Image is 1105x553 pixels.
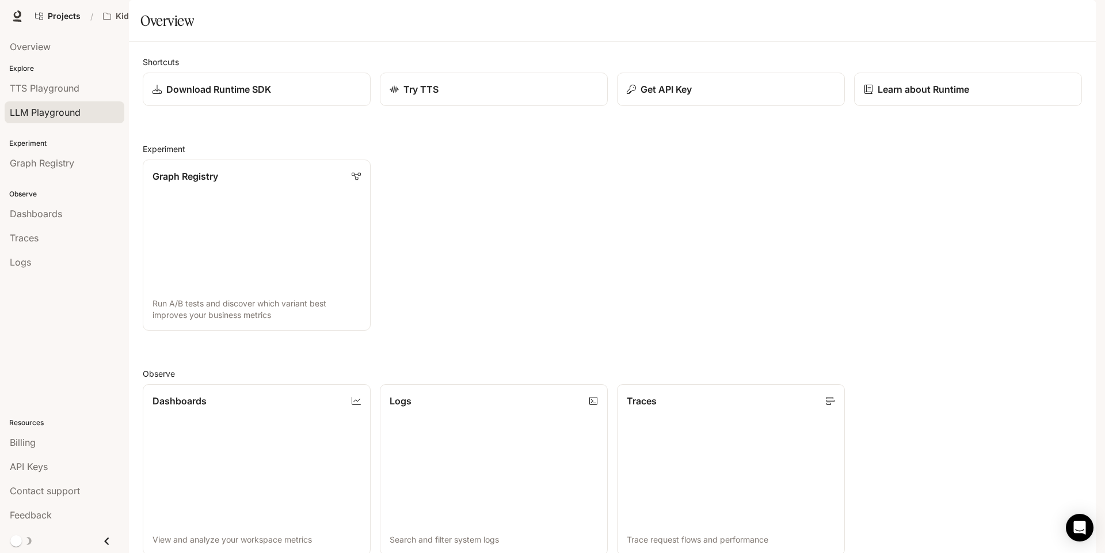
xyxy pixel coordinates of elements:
[390,534,598,546] p: Search and filter system logs
[380,73,608,106] a: Try TTS
[153,298,361,321] p: Run A/B tests and discover which variant best improves your business metrics
[617,73,845,106] button: Get API Key
[143,143,1082,155] h2: Experiment
[153,169,218,183] p: Graph Registry
[627,394,657,408] p: Traces
[140,9,194,32] h1: Overview
[98,5,196,28] button: Open workspace menu
[143,56,1082,68] h2: Shortcuts
[854,73,1082,106] a: Learn about Runtime
[166,82,271,96] p: Download Runtime SDK
[48,12,81,21] span: Projects
[86,10,98,22] div: /
[1066,514,1093,541] div: Open Intercom Messenger
[641,82,692,96] p: Get API Key
[116,12,178,21] p: Kidstopia - Live
[390,394,411,408] p: Logs
[143,368,1082,380] h2: Observe
[878,82,969,96] p: Learn about Runtime
[627,534,835,546] p: Trace request flows and performance
[143,160,371,331] a: Graph RegistryRun A/B tests and discover which variant best improves your business metrics
[153,534,361,546] p: View and analyze your workspace metrics
[30,5,86,28] a: Go to projects
[403,82,439,96] p: Try TTS
[143,73,371,106] a: Download Runtime SDK
[153,394,207,408] p: Dashboards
